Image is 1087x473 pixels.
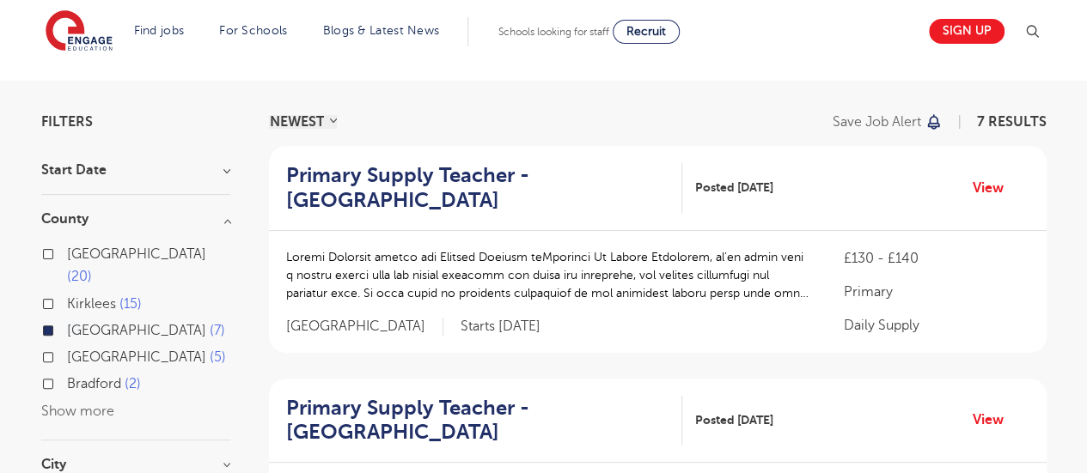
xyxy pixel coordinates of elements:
a: Blogs & Latest News [323,24,440,37]
img: Engage Education [46,10,113,53]
h3: Start Date [41,163,230,177]
input: [GEOGRAPHIC_DATA] 5 [67,349,78,361]
a: View [973,409,1017,431]
h3: County [41,212,230,226]
span: 7 [210,323,225,338]
span: Schools looking for staff [498,26,609,38]
a: Primary Supply Teacher - [GEOGRAPHIC_DATA] [286,396,682,446]
a: Recruit [613,20,680,44]
p: Loremi Dolorsit ametco adi Elitsed Doeiusm teMporinci Ut Labore Etdolorem, al’en admin veni q nos... [286,248,809,302]
span: Kirklees [67,296,116,312]
input: Bradford 2 [67,376,78,387]
p: £130 - £140 [843,248,1029,269]
h3: City [41,458,230,471]
span: Recruit [626,25,666,38]
a: Primary Supply Teacher - [GEOGRAPHIC_DATA] [286,163,682,213]
span: Posted [DATE] [695,411,773,429]
span: [GEOGRAPHIC_DATA] [286,318,443,336]
a: View [973,177,1017,199]
input: [GEOGRAPHIC_DATA] 20 [67,246,78,258]
span: Filters [41,115,93,129]
span: [GEOGRAPHIC_DATA] [67,323,206,338]
h2: Primary Supply Teacher - [GEOGRAPHIC_DATA] [286,163,669,213]
span: 2 [125,376,141,391]
input: [GEOGRAPHIC_DATA] 7 [67,323,78,334]
input: Kirklees 15 [67,296,78,307]
button: Show more [41,403,114,419]
p: Daily Supply [843,315,1029,336]
span: 5 [210,349,226,365]
h2: Primary Supply Teacher - [GEOGRAPHIC_DATA] [286,396,669,446]
p: Save job alert [833,115,921,129]
span: [GEOGRAPHIC_DATA] [67,246,206,262]
span: 7 RESULTS [977,114,1047,130]
p: Starts [DATE] [461,318,540,336]
button: Save job alert [833,115,943,129]
span: Posted [DATE] [695,179,773,197]
a: Sign up [929,19,1005,44]
a: For Schools [219,24,287,37]
a: Find jobs [134,24,185,37]
span: [GEOGRAPHIC_DATA] [67,349,206,365]
span: 20 [67,269,92,284]
span: 15 [119,296,142,312]
span: Bradford [67,376,121,391]
p: Primary [843,282,1029,302]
